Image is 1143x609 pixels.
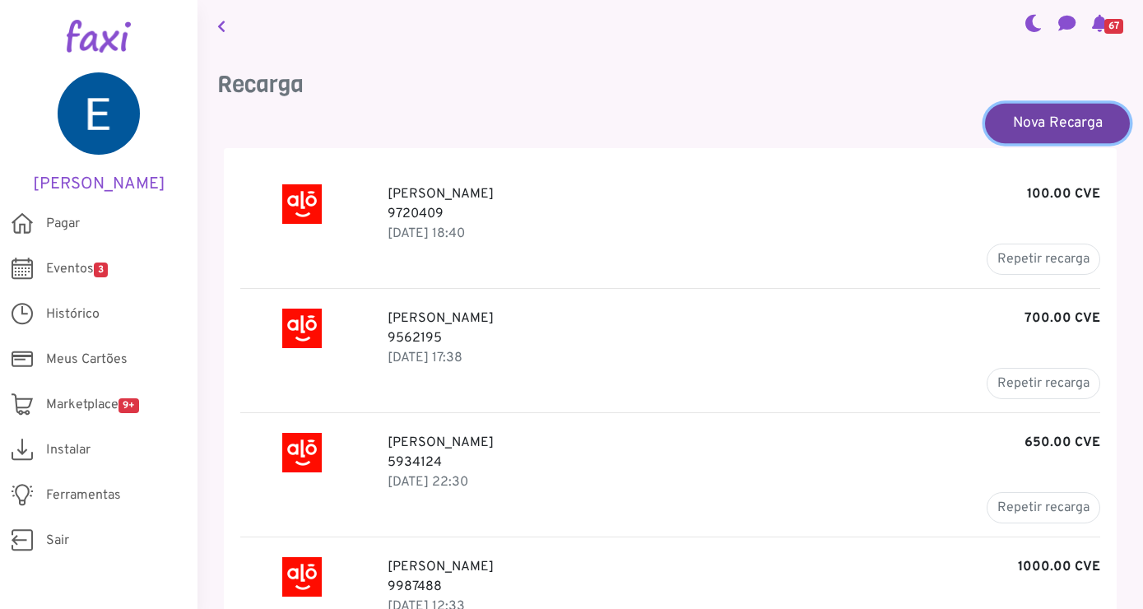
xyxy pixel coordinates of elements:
span: Marketplace [46,395,139,415]
span: Pagar [46,214,80,234]
button: Repetir recarga [987,492,1100,523]
p: [PERSON_NAME] [388,184,1100,204]
span: 9+ [118,398,139,413]
b: 1000.00 CVE [1018,557,1100,577]
button: Repetir recarga [987,244,1100,275]
b: 100.00 CVE [1027,184,1100,204]
p: [PERSON_NAME] [388,309,1100,328]
img: Alou Móvel [282,557,322,597]
span: Instalar [46,440,91,460]
p: [PERSON_NAME] [388,433,1100,453]
span: Ferramentas [46,486,121,505]
span: 67 [1104,19,1123,34]
p: 9720409 [388,204,1100,224]
p: [PERSON_NAME] [388,557,1100,577]
a: Nova Recarga [985,103,1130,142]
p: 9987488 [388,577,1100,597]
img: Alou Móvel [282,309,322,348]
b: 650.00 CVE [1025,433,1100,453]
p: 04 Oct 2025, 19:40 [388,224,1100,244]
b: 700.00 CVE [1025,309,1100,328]
span: Meus Cartões [46,350,128,370]
h5: [PERSON_NAME] [25,174,173,194]
span: Sair [46,531,69,551]
h3: Recarga [217,71,1123,99]
img: Alou Móvel [282,433,322,472]
span: Histórico [46,304,100,324]
p: 04 Oct 2025, 18:38 [388,348,1100,368]
button: Repetir recarga [987,368,1100,399]
a: [PERSON_NAME] [25,72,173,194]
p: 5934124 [388,453,1100,472]
span: 3 [94,263,108,277]
span: Eventos [46,259,108,279]
img: Alou Móvel [282,184,322,224]
p: 9562195 [388,328,1100,348]
p: 30 Sep 2025, 23:30 [388,472,1100,492]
